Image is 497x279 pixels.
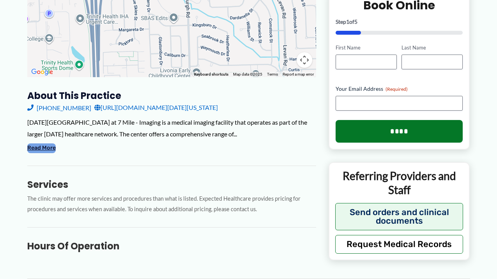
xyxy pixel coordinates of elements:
[194,72,228,77] button: Keyboard shortcuts
[27,143,56,153] button: Read More
[27,117,316,139] div: [DATE][GEOGRAPHIC_DATA] at 7 Mile - Imaging is a medical imaging facility that operates as part o...
[283,72,314,76] a: Report a map error
[233,72,262,76] span: Map data ©2025
[335,235,463,253] button: Request Medical Records
[27,178,316,191] h3: Services
[27,240,316,252] h3: Hours of Operation
[297,52,312,68] button: Map camera controls
[29,67,55,77] img: Google
[335,203,463,230] button: Send orders and clinical documents
[401,44,463,51] label: Last Name
[386,86,408,92] span: (Required)
[27,194,316,215] p: The clinic may offer more services and procedures than what is listed. Expected Healthcare provid...
[27,102,91,113] a: [PHONE_NUMBER]
[335,168,463,197] p: Referring Providers and Staff
[29,67,55,77] a: Open this area in Google Maps (opens a new window)
[267,72,278,76] a: Terms (opens in new tab)
[336,85,463,92] label: Your Email Address
[336,44,397,51] label: First Name
[27,90,316,102] h3: About this practice
[346,18,349,25] span: 1
[336,19,463,25] p: Step of
[354,18,357,25] span: 5
[94,102,218,113] a: [URL][DOMAIN_NAME][DATE][US_STATE]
